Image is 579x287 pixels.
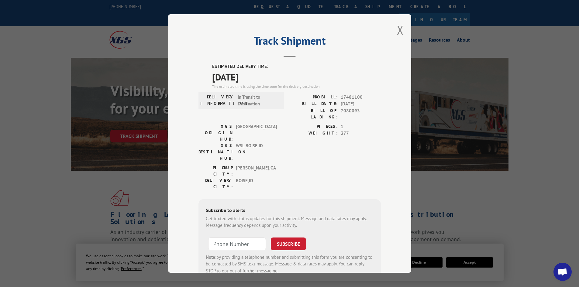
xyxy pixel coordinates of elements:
[341,101,381,108] span: [DATE]
[212,84,381,89] div: The estimated time is using the time zone for the delivery destination.
[290,123,338,130] label: PIECES:
[198,36,381,48] h2: Track Shipment
[200,94,235,108] label: DELIVERY INFORMATION:
[341,94,381,101] span: 17481100
[290,101,338,108] label: BILL DATE:
[553,263,572,281] div: Open chat
[238,94,279,108] span: In Transit to Destination
[198,165,233,177] label: PICKUP CITY:
[397,22,404,38] button: Close modal
[198,142,233,162] label: XGS DESTINATION HUB:
[206,207,374,215] div: Subscribe to alerts
[271,237,306,250] button: SUBSCRIBE
[290,94,338,101] label: PROBILL:
[341,130,381,137] span: 377
[198,177,233,190] label: DELIVERY CITY:
[290,108,338,120] label: BILL OF LADING:
[206,215,374,229] div: Get texted with status updates for this shipment. Message and data rates may apply. Message frequ...
[341,108,381,120] span: 7080093
[236,142,277,162] span: WSL BOISE ID
[236,123,277,142] span: [GEOGRAPHIC_DATA]
[236,165,277,177] span: [PERSON_NAME] , GA
[236,177,277,190] span: BOISE , ID
[206,254,216,260] strong: Note:
[212,70,381,84] span: [DATE]
[208,237,266,250] input: Phone Number
[198,123,233,142] label: XGS ORIGIN HUB:
[341,123,381,130] span: 1
[290,130,338,137] label: WEIGHT:
[212,63,381,70] label: ESTIMATED DELIVERY TIME:
[206,254,374,275] div: by providing a telephone number and submitting this form you are consenting to be contacted by SM...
